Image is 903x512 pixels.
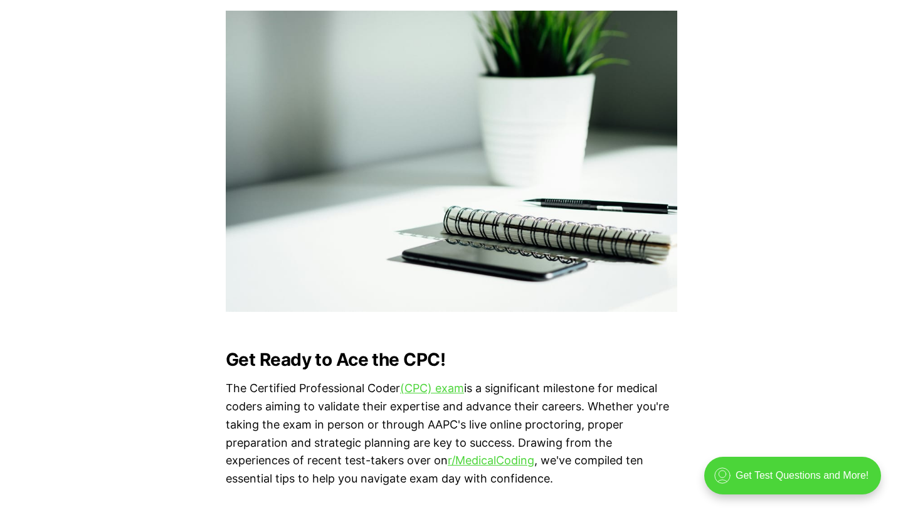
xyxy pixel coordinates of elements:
img: The Top CPC Exam Tip: Have a clean desk. A clean desk is a clean mind. [226,11,677,312]
iframe: portal-trigger [694,451,903,512]
a: r/MedicalCoding [448,454,534,467]
a: (CPC) exam [400,381,464,395]
p: The Certified Professional Coder is a significant milestone for medical coders aiming to validate... [226,380,677,488]
strong: Get Ready to Ace the CPC! [226,349,445,370]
